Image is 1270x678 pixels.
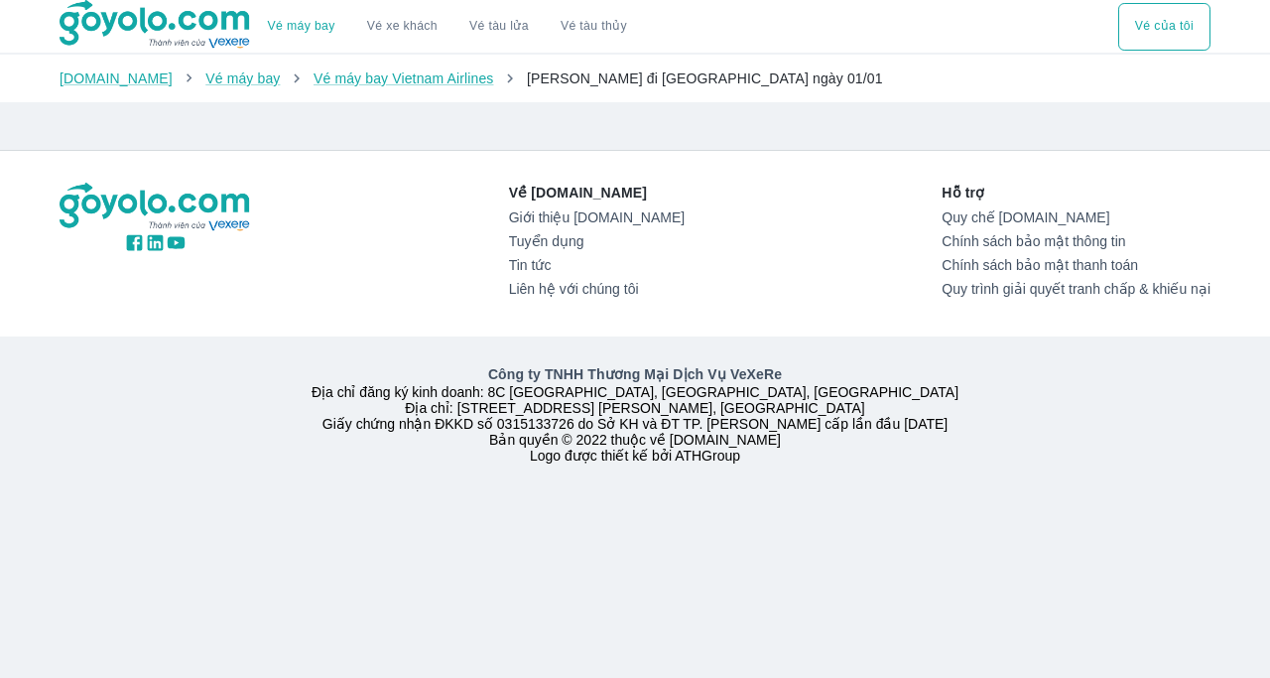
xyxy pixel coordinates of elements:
[509,257,685,273] a: Tin tức
[252,3,643,51] div: choose transportation mode
[942,257,1210,273] a: Chính sách bảo mật thanh toán
[942,183,1210,203] p: Hỗ trợ
[1118,3,1210,51] div: choose transportation mode
[205,70,280,86] a: Vé máy bay
[527,70,883,86] span: [PERSON_NAME] đi [GEOGRAPHIC_DATA] ngày 01/01
[48,364,1222,464] div: Địa chỉ đăng ký kinh doanh: 8C [GEOGRAPHIC_DATA], [GEOGRAPHIC_DATA], [GEOGRAPHIC_DATA] Địa chỉ: [...
[509,233,685,249] a: Tuyển dụng
[60,70,173,86] a: [DOMAIN_NAME]
[509,209,685,225] a: Giới thiệu [DOMAIN_NAME]
[314,70,494,86] a: Vé máy bay Vietnam Airlines
[942,281,1210,297] a: Quy trình giải quyết tranh chấp & khiếu nại
[60,183,252,232] img: logo
[453,3,545,51] a: Vé tàu lửa
[942,209,1210,225] a: Quy chế [DOMAIN_NAME]
[60,68,1210,88] nav: breadcrumb
[942,233,1210,249] a: Chính sách bảo mật thông tin
[367,19,438,34] a: Vé xe khách
[63,364,1206,384] p: Công ty TNHH Thương Mại Dịch Vụ VeXeRe
[545,3,643,51] button: Vé tàu thủy
[1118,3,1210,51] button: Vé của tôi
[268,19,335,34] a: Vé máy bay
[509,281,685,297] a: Liên hệ với chúng tôi
[509,183,685,203] p: Về [DOMAIN_NAME]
